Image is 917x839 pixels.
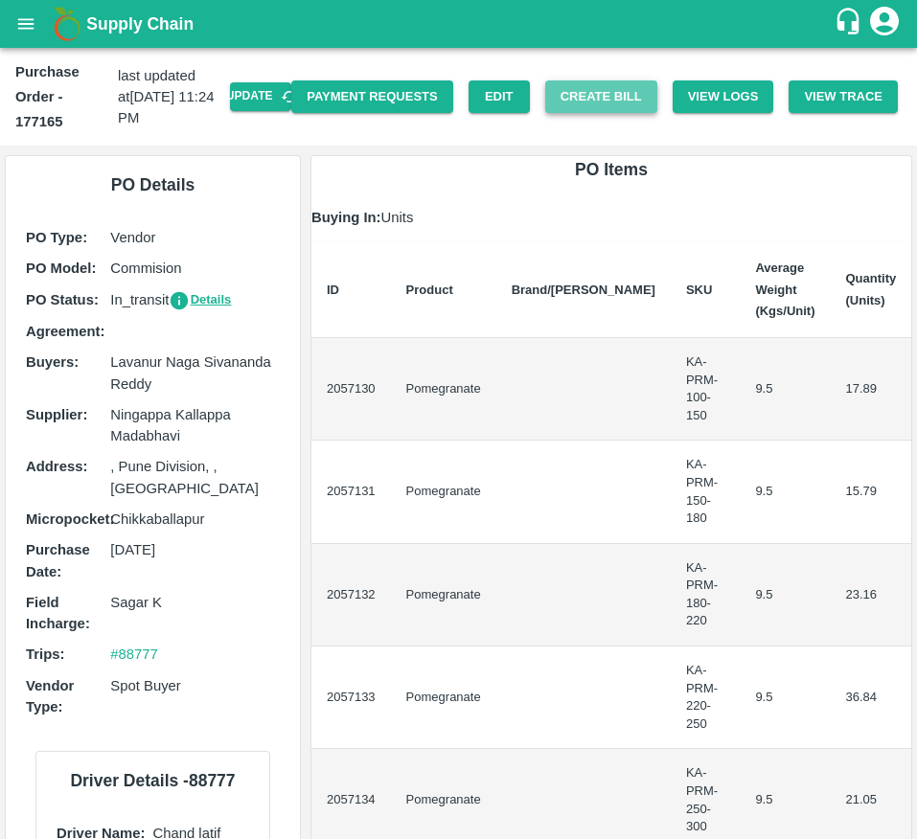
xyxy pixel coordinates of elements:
[110,509,280,530] p: Chikkaballapur
[830,646,911,749] td: 36.84
[110,675,280,696] p: Spot Buyer
[789,80,898,114] button: View Trace
[26,542,90,578] b: Purchase Date :
[311,156,911,183] h6: PO Items
[311,441,391,543] td: 2057131
[26,459,87,474] b: Address :
[671,338,740,441] td: KA-PRM-100-150
[845,271,896,306] b: Quantity (Units)
[230,82,291,110] button: Update
[110,592,280,613] p: Sagar K
[311,646,391,749] td: 2057133
[740,338,830,441] td: 9.5
[545,80,657,114] button: Create Bill
[512,283,655,297] b: Brand/[PERSON_NAME]
[830,544,911,646] td: 23.16
[110,456,280,499] p: , Pune Division, , [GEOGRAPHIC_DATA]
[26,678,74,714] b: Vendor Type :
[391,544,496,646] td: Pomegranate
[740,544,830,646] td: 9.5
[391,646,496,749] td: Pomegranate
[26,595,90,631] b: Field Incharge :
[740,441,830,543] td: 9.5
[391,441,496,543] td: Pomegranate
[834,7,867,41] div: customer-support
[26,324,104,339] b: Agreement:
[755,261,814,318] b: Average Weight (Kgs/Unit)
[110,539,280,560] p: [DATE]
[311,544,391,646] td: 2057132
[110,646,158,662] a: #88777
[110,258,280,279] p: Commision
[110,404,280,447] p: Ningappa Kallappa Madabhavi
[830,338,911,441] td: 17.89
[406,283,453,297] b: Product
[110,227,280,248] p: Vendor
[86,14,194,34] b: Supply Chain
[26,230,87,245] b: PO Type :
[26,354,79,370] b: Buyers :
[26,261,96,276] b: PO Model :
[26,292,99,307] b: PO Status :
[686,283,712,297] b: SKU
[311,338,391,441] td: 2057130
[48,5,86,43] img: logo
[327,283,339,297] b: ID
[110,351,280,395] p: Lavanur Naga Sivananda Reddy
[110,289,280,311] p: In_transit
[169,289,231,311] button: Details
[311,207,911,228] p: Units
[86,11,834,37] a: Supply Chain
[26,646,64,662] b: Trips :
[21,171,285,198] h6: PO Details
[52,767,254,794] h6: Driver Details - 88777
[311,210,381,225] b: Buying In:
[469,80,530,114] a: Edit
[391,338,496,441] td: Pomegranate
[291,80,453,114] a: Payment Requests
[26,511,114,527] b: Micropocket :
[26,407,87,422] b: Supplier :
[15,64,80,129] b: Purchase Order - 177165
[740,646,830,749] td: 9.5
[15,59,291,134] div: last updated at [DATE] 11:24 PM
[673,80,774,114] button: View Logs
[671,441,740,543] td: KA-PRM-150-180
[671,544,740,646] td: KA-PRM-180-220
[671,646,740,749] td: KA-PRM-220-250
[830,441,911,543] td: 15.79
[867,4,902,44] div: account of current user
[4,2,48,46] button: open drawer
